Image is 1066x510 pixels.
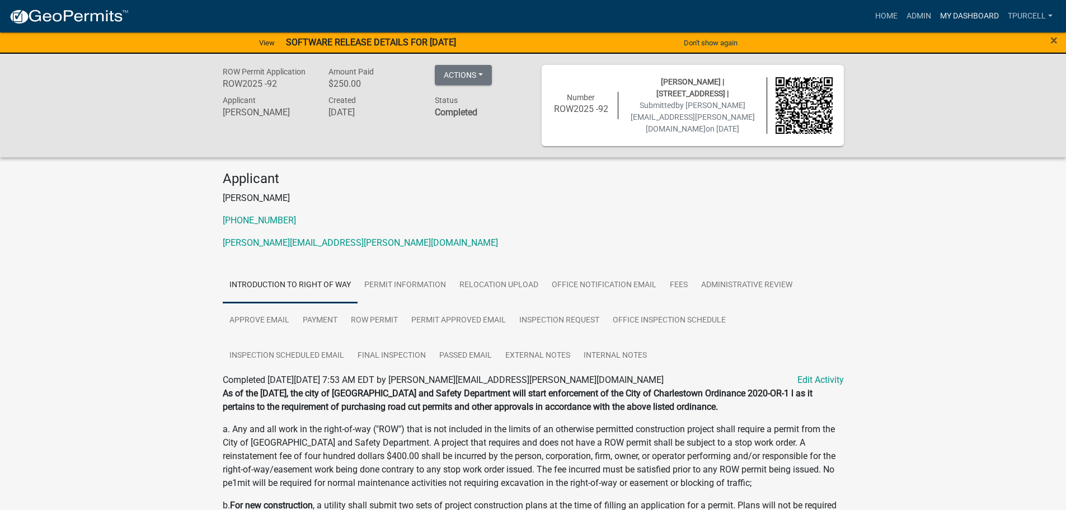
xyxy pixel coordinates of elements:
span: by [PERSON_NAME][EMAIL_ADDRESS][PERSON_NAME][DOMAIN_NAME] [631,101,755,133]
a: Admin [902,6,936,27]
span: × [1050,32,1058,48]
span: Number [567,93,595,102]
a: [PERSON_NAME][EMAIL_ADDRESS][PERSON_NAME][DOMAIN_NAME] [223,237,498,248]
a: Permit Approved Email [405,303,513,339]
p: a. Any and all work in the right-of-way ("ROW") that is not included in the limits of an otherwis... [223,423,844,490]
h4: Applicant [223,171,844,187]
span: Submitted on [DATE] [631,101,755,133]
p: [PERSON_NAME] [223,191,844,205]
span: ROW Permit Application [223,67,306,76]
a: Passed Email [433,338,499,374]
h6: ROW2025 -92 [553,104,610,114]
a: Administrative Review [694,268,799,303]
a: [PHONE_NUMBER] [223,215,296,226]
a: Introduction to Right of Way [223,268,358,303]
span: Applicant [223,96,256,105]
strong: SOFTWARE RELEASE DETAILS FOR [DATE] [286,37,456,48]
a: Edit Activity [797,373,844,387]
a: Office Inspection Schedule [606,303,732,339]
span: Amount Paid [328,67,374,76]
button: Don't show again [679,34,742,52]
strong: Completed [435,107,477,118]
a: Office Notification Email [545,268,663,303]
a: Relocation Upload [453,268,545,303]
h6: ROW2025 -92 [223,78,312,89]
a: Permit Information [358,268,453,303]
h6: $250.00 [328,78,418,89]
span: Status [435,96,458,105]
a: Final Inspection [351,338,433,374]
h6: [PERSON_NAME] [223,107,312,118]
a: ROW Permit [344,303,405,339]
a: Payment [296,303,344,339]
a: Home [871,6,902,27]
a: Inspection Scheduled Email [223,338,351,374]
span: Created [328,96,356,105]
button: Actions [435,65,492,85]
button: Close [1050,34,1058,47]
a: Tpurcell [1003,6,1057,27]
a: View [255,34,279,52]
strong: As of the [DATE], the city of [GEOGRAPHIC_DATA] and Safety Department will start enforcement of t... [223,388,813,412]
a: Fees [663,268,694,303]
a: Internal Notes [577,338,654,374]
img: QR code [776,77,833,134]
a: Approve Email [223,303,296,339]
a: Inspection Request [513,303,606,339]
span: Completed [DATE][DATE] 7:53 AM EDT by [PERSON_NAME][EMAIL_ADDRESS][PERSON_NAME][DOMAIN_NAME] [223,375,664,385]
a: My Dashboard [936,6,1003,27]
span: [PERSON_NAME] | [STREET_ADDRESS] | [656,77,729,98]
a: External Notes [499,338,577,374]
h6: [DATE] [328,107,418,118]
